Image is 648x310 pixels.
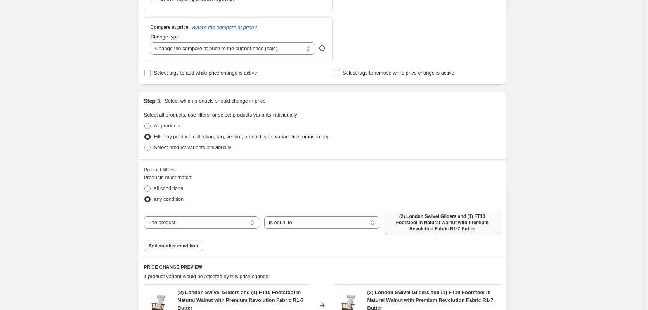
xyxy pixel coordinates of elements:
[154,123,180,129] span: All products
[165,97,265,105] p: Select which products should change in price
[154,145,231,150] span: Select product variants individually
[154,196,184,202] span: any condition
[149,243,198,249] span: Add another condition
[385,211,500,234] button: (2) London Swivel Gliders and (1) FT10 Footstool in Natural Walnut with Premium Revolution Fabric...
[151,34,179,40] span: Change type
[151,24,189,30] h3: Compare at price
[144,264,500,270] h6: PRICE CHANGE PREVIEW
[144,97,162,105] h2: Step 3.
[318,44,326,52] div: help
[154,185,183,191] span: all conditions
[144,166,500,174] div: Product filters
[144,112,297,118] span: Select all products, use filters, or select products variants individually
[343,70,454,76] span: Select tags to remove while price change is active
[192,24,257,30] button: What's the compare at price?
[154,70,257,76] span: Select tags to add while price change is active
[144,273,270,279] span: 1 product variant would be affected by this price change:
[144,174,193,180] span: Products must match:
[144,240,203,251] button: Add another condition
[154,134,329,139] span: Filter by product, collection, tag, vendor, product type, variant title, or inventory
[389,213,495,232] span: (2) London Swivel Gliders and (1) FT10 Footstool in Natural Walnut with Premium Revolution Fabric...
